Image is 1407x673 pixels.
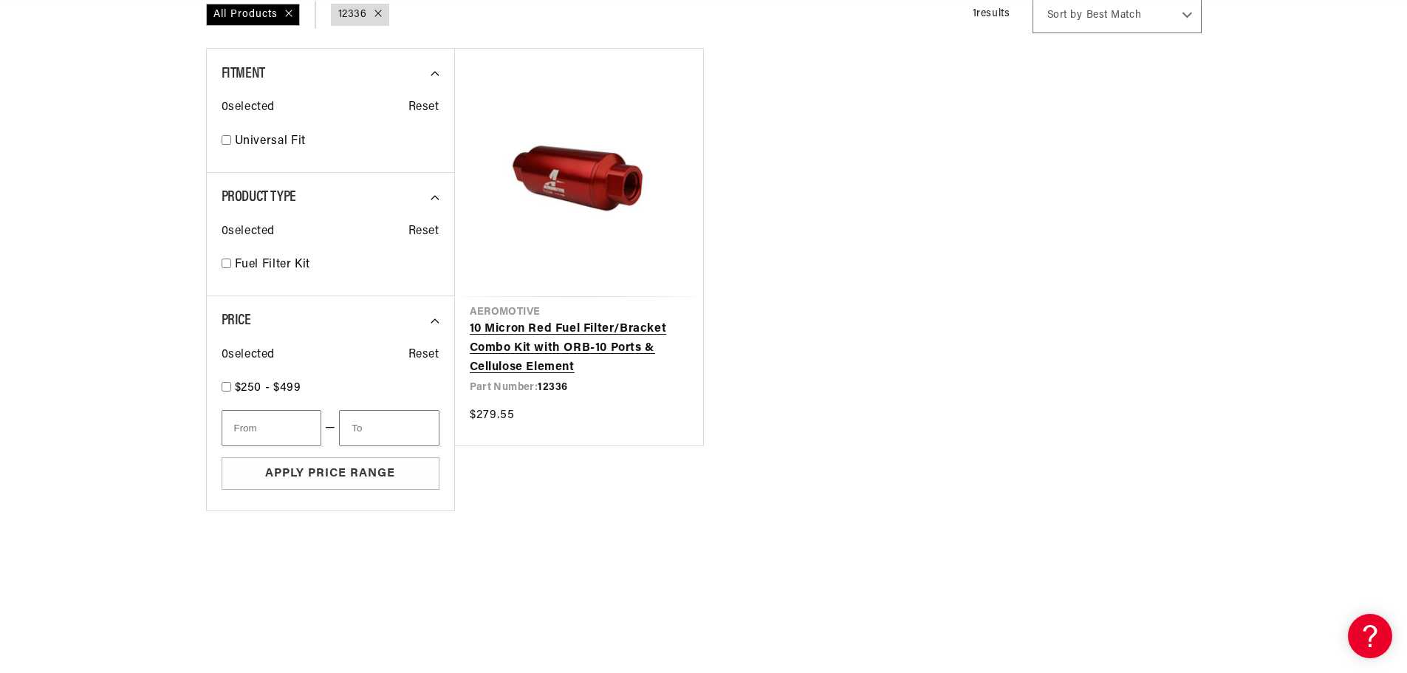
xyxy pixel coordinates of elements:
a: Fuel Filter Kit [235,256,439,275]
a: 10 Micron Red Fuel Filter/Bracket Combo Kit with ORB-10 Ports & Cellulose Element [470,320,688,377]
input: From [222,410,321,446]
span: Reset [408,98,439,117]
span: Fitment [222,66,265,81]
span: $250 - $499 [235,382,301,394]
span: 0 selected [222,346,275,365]
span: Price [222,313,251,328]
input: To [339,410,439,446]
span: 0 selected [222,98,275,117]
span: Reset [408,346,439,365]
span: 0 selected [222,222,275,242]
span: — [325,419,336,438]
span: Product Type [222,190,296,205]
div: All Products [206,4,300,26]
span: Reset [408,222,439,242]
a: 12336 [338,7,367,23]
a: Universal Fit [235,132,439,151]
button: Apply Price Range [222,457,439,491]
span: 1 results [973,8,1010,19]
span: Sort by [1047,8,1083,23]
